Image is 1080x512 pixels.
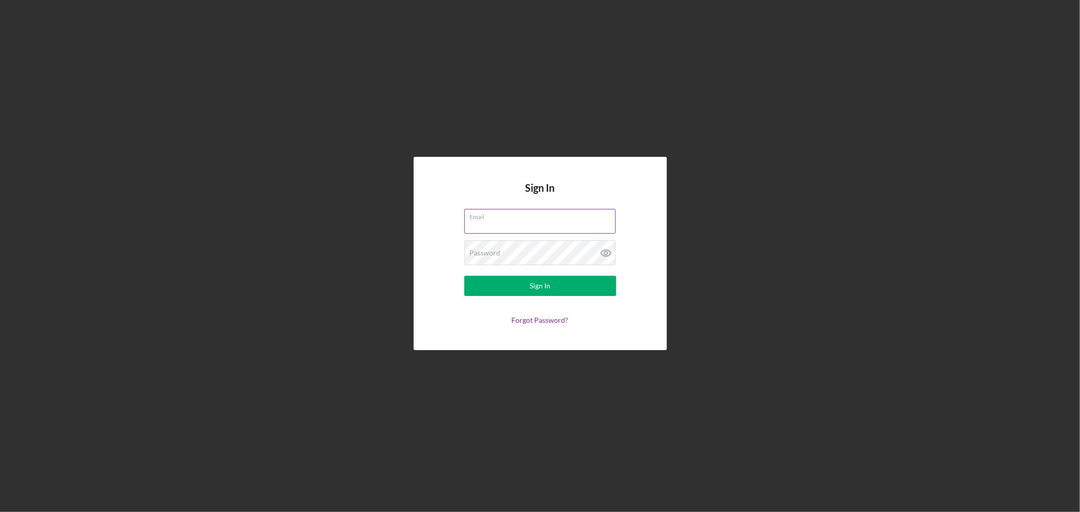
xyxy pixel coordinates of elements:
[530,276,550,296] div: Sign In
[526,182,555,209] h4: Sign In
[470,209,616,221] label: Email
[464,276,616,296] button: Sign In
[470,249,501,257] label: Password
[512,316,569,324] a: Forgot Password?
